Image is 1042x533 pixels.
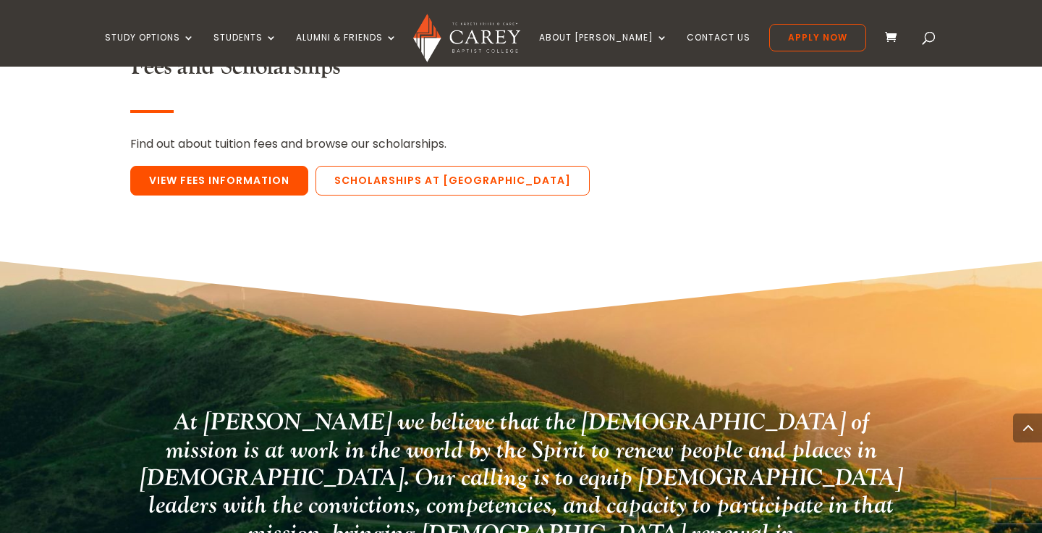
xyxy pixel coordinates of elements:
a: Scholarships at [GEOGRAPHIC_DATA] [315,166,590,196]
a: Alumni & Friends [296,33,397,67]
a: Students [213,33,277,67]
a: Apply Now [769,24,866,51]
h3: Fees and Scholarships [130,54,912,88]
a: Contact Us [687,33,750,67]
a: View Fees Information [130,166,308,196]
a: About [PERSON_NAME] [539,33,668,67]
div: Find out about tuition fees and browse our scholarships. [130,134,912,203]
img: Carey Baptist College [413,14,520,62]
a: Study Options [105,33,195,67]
